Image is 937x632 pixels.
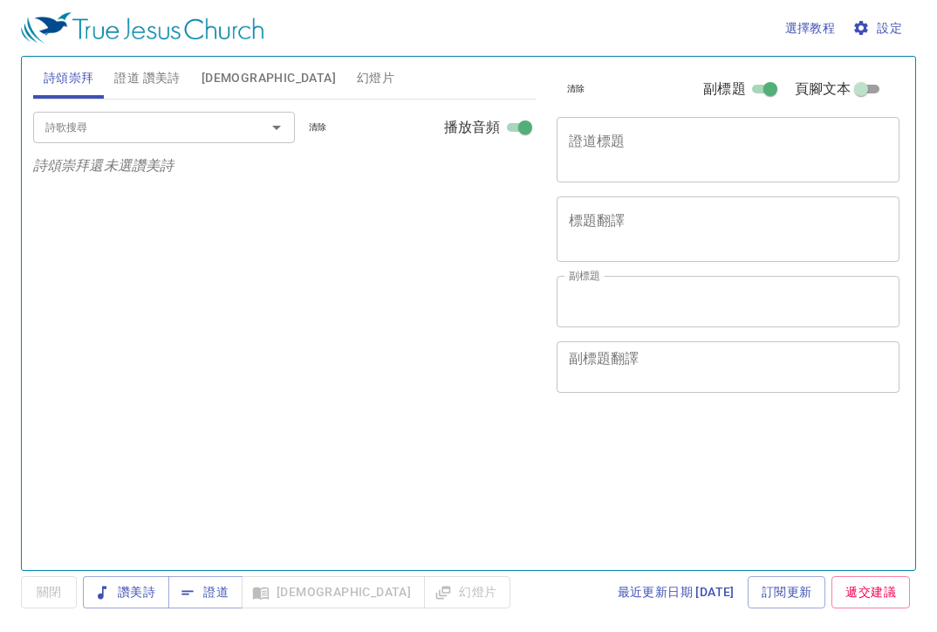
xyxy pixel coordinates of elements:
a: 最近更新日期 [DATE] [611,576,742,608]
button: 證道 [168,576,243,608]
button: Open [264,115,289,140]
span: 清除 [309,120,327,135]
span: 設定 [856,17,902,39]
span: 播放音頻 [444,117,501,138]
span: 副標題 [703,79,745,100]
i: 詩頌崇拜還未選讚美詩 [33,157,174,174]
a: 訂閱更新 [748,576,826,608]
button: 清除 [557,79,596,100]
span: 詩頌崇拜 [44,67,94,89]
iframe: from-child [550,411,833,601]
span: 幻燈片 [357,67,394,89]
span: 頁腳文本 [795,79,852,100]
button: 設定 [849,12,909,45]
span: 選擇教程 [785,17,836,39]
span: 讚美詩 [97,581,155,603]
a: 遞交建議 [831,576,910,608]
button: 讚美詩 [83,576,169,608]
button: 選擇教程 [778,12,843,45]
button: 清除 [298,117,338,138]
img: True Jesus Church [21,12,263,44]
span: 證道 讚美詩 [114,67,180,89]
span: 清除 [567,81,585,97]
span: 遞交建議 [845,581,896,603]
span: 訂閱更新 [762,581,812,603]
span: [DEMOGRAPHIC_DATA] [202,67,336,89]
span: 最近更新日期 [DATE] [618,581,735,603]
span: 證道 [182,581,229,603]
